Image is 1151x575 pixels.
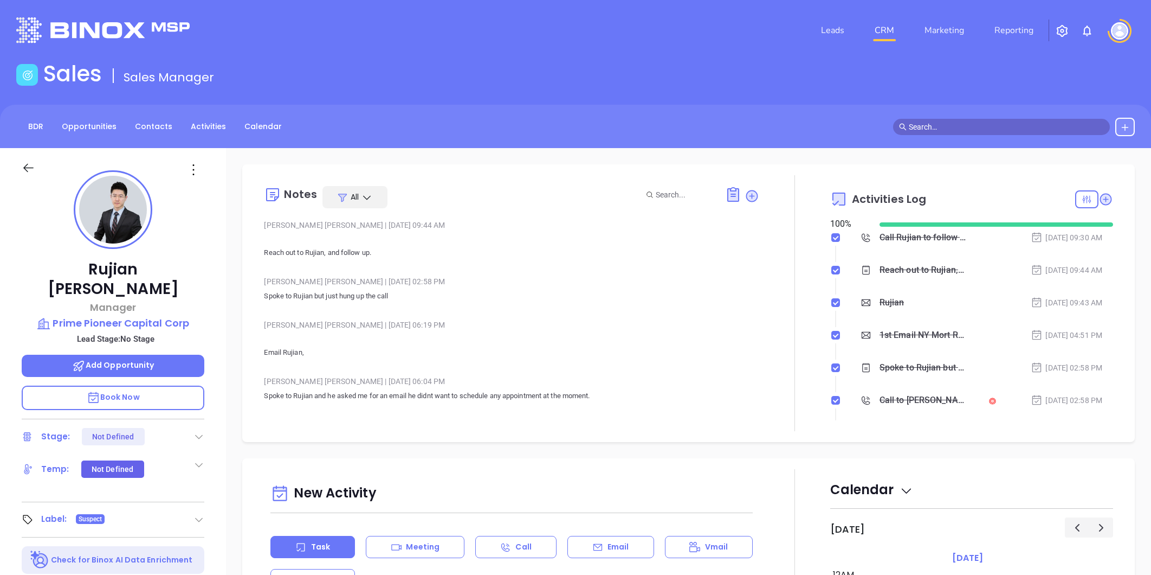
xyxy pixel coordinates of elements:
div: [DATE] 09:30 AM [1031,232,1102,244]
span: search [899,123,907,131]
div: [DATE] 04:51 PM [1031,329,1102,341]
p: Meeting [406,541,439,553]
span: Calendar [830,481,913,499]
div: [DATE] 09:43 AM [1031,297,1102,309]
span: | [385,277,386,286]
p: Check for Binox AI Data Enrichment [51,554,192,566]
h1: Sales [43,61,102,87]
p: Spoke to Rujian but just hung up the call [264,290,759,303]
span: | [385,377,386,386]
div: Call to [PERSON_NAME] [880,392,966,408]
div: Temp: [41,461,69,477]
div: [DATE] 02:58 PM [1031,394,1102,406]
a: Activities [184,118,232,136]
div: Reach out to Rujian, and follow up. [880,262,966,278]
img: profile-user [79,176,147,244]
img: user [1111,22,1128,40]
span: Sales Manager [124,69,214,86]
img: logo [16,17,190,43]
p: Manager [22,300,204,315]
span: All [351,191,359,202]
div: Stage: [41,429,70,445]
a: [DATE] [950,551,985,566]
div: 100 % [830,218,867,231]
h2: [DATE] [830,523,865,535]
button: Next day [1089,517,1113,538]
input: Search… [909,121,1104,133]
a: Prime Pioneer Capital Corp [22,316,204,331]
a: Opportunities [55,118,123,136]
span: Activities Log [852,194,926,205]
div: [PERSON_NAME] [PERSON_NAME] [DATE] 06:04 PM [264,373,759,389]
p: Vmail [705,541,728,553]
p: Reach out to Rujian, and follow up. [264,233,759,259]
a: CRM [870,20,898,41]
input: Search... [656,189,713,201]
div: [PERSON_NAME] [PERSON_NAME] [DATE] 06:19 PM [264,317,759,333]
span: | [385,221,386,229]
img: iconNotification [1081,24,1094,37]
a: BDR [22,118,50,136]
img: Ai-Enrich-DaqCidB-.svg [30,551,49,570]
div: Not Defined [92,461,133,478]
div: Call Rujian to follow up - [PERSON_NAME] [880,229,966,246]
div: New Activity [270,480,753,508]
div: 1st Email NY Mort Recession Campaign [880,327,966,343]
span: Add Opportunity [72,360,154,370]
div: [PERSON_NAME] [PERSON_NAME] [DATE] 09:44 AM [264,217,759,233]
a: Contacts [128,118,179,136]
a: Reporting [990,20,1038,41]
button: Previous day [1065,517,1089,538]
span: Suspect [79,513,102,525]
div: Not Defined [92,428,134,445]
div: [DATE] 09:44 AM [1031,264,1102,276]
img: iconSetting [1056,24,1069,37]
div: [PERSON_NAME] [PERSON_NAME] [DATE] 02:58 PM [264,273,759,290]
p: Email Rujian, [264,346,759,359]
span: | [385,321,386,329]
div: Spoke to Rujian but just hung up the call [880,360,966,376]
p: Call [515,541,531,553]
a: Calendar [238,118,288,136]
p: Rujian [PERSON_NAME] [22,260,204,299]
p: Task [311,541,330,553]
p: Spoke to Rujian and he asked me for an email he didnt want to schedule any appointment at the mom... [264,389,759,403]
p: Lead Stage: No Stage [27,332,204,346]
div: [DATE] 02:58 PM [1031,362,1102,374]
div: Rujian [880,295,904,311]
div: Label: [41,511,67,527]
p: Email [607,541,629,553]
span: Book Now [87,392,140,403]
div: Notes [284,189,317,200]
a: Leads [817,20,849,41]
a: Marketing [920,20,968,41]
